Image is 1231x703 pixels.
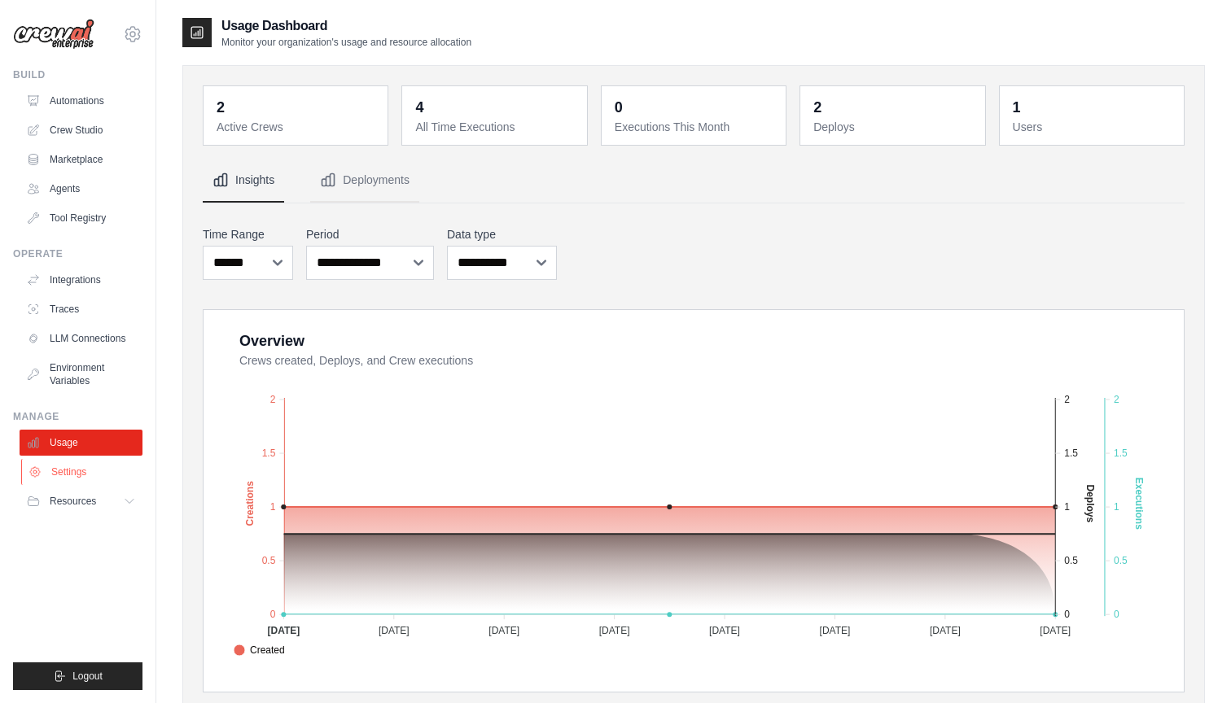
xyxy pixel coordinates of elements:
[20,267,142,293] a: Integrations
[20,488,142,514] button: Resources
[20,296,142,322] a: Traces
[1114,609,1119,620] tspan: 0
[221,36,471,49] p: Monitor your organization's usage and resource allocation
[13,410,142,423] div: Manage
[20,117,142,143] a: Crew Studio
[262,448,276,459] tspan: 1.5
[813,119,975,135] dt: Deploys
[599,625,630,636] tspan: [DATE]
[50,495,96,508] span: Resources
[1084,485,1096,523] text: Deploys
[820,625,851,636] tspan: [DATE]
[13,662,142,690] button: Logout
[20,176,142,202] a: Agents
[203,226,293,242] label: Time Range
[1114,394,1119,405] tspan: 2
[1064,394,1070,405] tspan: 2
[234,643,285,657] span: Created
[1133,478,1145,530] text: Executions
[262,555,276,566] tspan: 0.5
[239,352,1164,369] dt: Crews created, Deploys, and Crew executions
[20,325,142,351] a: LLM Connections
[13,19,94,50] img: Logo
[203,159,1185,203] nav: Tabs
[267,625,300,636] tspan: [DATE]
[1040,625,1071,636] tspan: [DATE]
[1114,501,1119,513] tspan: 1
[217,96,225,119] div: 2
[13,247,142,260] div: Operate
[239,330,304,352] div: Overview
[615,119,776,135] dt: Executions This Month
[306,226,434,242] label: Period
[1064,501,1070,513] tspan: 1
[1064,555,1078,566] tspan: 0.5
[72,670,103,683] span: Logout
[13,68,142,81] div: Build
[615,96,623,119] div: 0
[1064,448,1078,459] tspan: 1.5
[1114,448,1128,459] tspan: 1.5
[270,394,276,405] tspan: 2
[1013,96,1021,119] div: 1
[1013,119,1174,135] dt: Users
[20,430,142,456] a: Usage
[379,625,410,636] tspan: [DATE]
[20,355,142,394] a: Environment Variables
[221,16,471,36] h2: Usage Dashboard
[447,226,557,242] label: Data type
[930,625,961,636] tspan: [DATE]
[1064,609,1070,620] tspan: 0
[270,501,276,513] tspan: 1
[270,609,276,620] tspan: 0
[488,625,519,636] tspan: [DATE]
[244,481,256,526] text: Creations
[20,88,142,114] a: Automations
[1114,555,1128,566] tspan: 0.5
[21,459,144,485] a: Settings
[310,159,419,203] button: Deployments
[217,119,378,135] dt: Active Crews
[415,96,423,119] div: 4
[709,625,740,636] tspan: [DATE]
[203,159,284,203] button: Insights
[415,119,576,135] dt: All Time Executions
[813,96,821,119] div: 2
[20,146,142,172] a: Marketplace
[20,205,142,231] a: Tool Registry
